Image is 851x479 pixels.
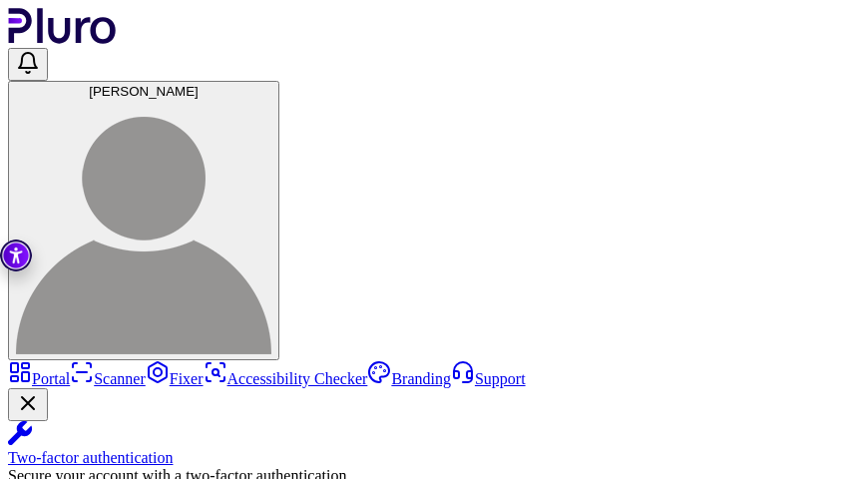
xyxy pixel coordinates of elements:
[146,370,204,387] a: Fixer
[8,421,843,467] a: Two-factor authentication
[367,370,451,387] a: Branding
[8,48,48,81] button: Open notifications, you have 0 new notifications
[8,30,117,47] a: Logo
[451,370,526,387] a: Support
[8,449,843,467] div: Two-factor authentication
[16,99,271,354] img: onofre ortellado
[8,81,279,360] button: [PERSON_NAME]onofre ortellado
[70,370,146,387] a: Scanner
[8,388,48,421] button: Close Two-factor authentication notification
[204,370,368,387] a: Accessibility Checker
[89,84,199,99] span: [PERSON_NAME]
[8,370,70,387] a: Portal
